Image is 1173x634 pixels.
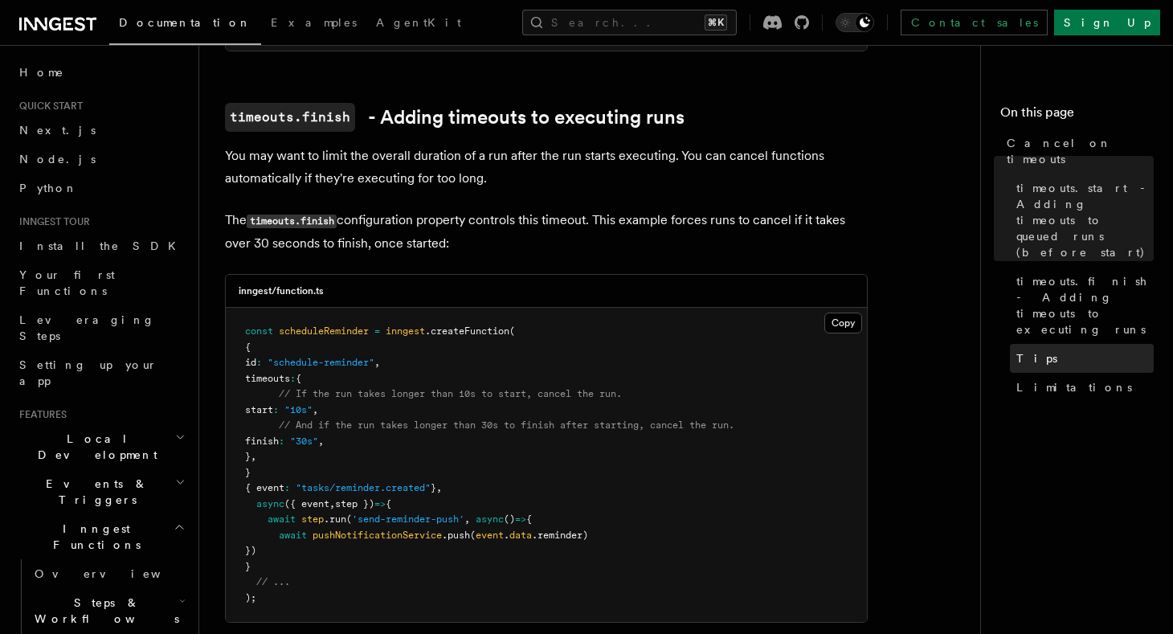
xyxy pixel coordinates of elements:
[13,174,189,202] a: Python
[225,103,355,132] code: timeouts.finish
[13,424,189,469] button: Local Development
[509,530,532,541] span: data
[273,404,279,415] span: :
[268,357,374,368] span: "schedule-reminder"
[352,513,464,525] span: 'send-reminder-push'
[109,5,261,45] a: Documentation
[13,514,189,559] button: Inngest Functions
[470,530,476,541] span: (
[245,451,251,462] span: }
[19,153,96,166] span: Node.js
[247,215,337,228] code: timeouts.finish
[13,215,90,228] span: Inngest tour
[329,498,335,509] span: ,
[245,592,256,603] span: );
[251,451,256,462] span: ,
[268,513,296,525] span: await
[509,325,515,337] span: (
[279,436,284,447] span: :
[1016,379,1132,395] span: Limitations
[476,530,504,541] span: event
[324,513,346,525] span: .run
[366,5,471,43] a: AgentKit
[1010,267,1154,344] a: timeouts.finish - Adding timeouts to executing runs
[346,513,352,525] span: (
[901,10,1048,35] a: Contact sales
[19,239,186,252] span: Install the SDK
[245,561,251,572] span: }
[279,419,734,431] span: // And if the run takes longer than 30s to finish after starting, cancel the run.
[13,58,189,87] a: Home
[19,313,155,342] span: Leveraging Steps
[19,64,64,80] span: Home
[13,521,174,553] span: Inngest Functions
[532,530,588,541] span: .reminder)
[1000,103,1154,129] h4: On this page
[1000,129,1154,174] a: Cancel on timeouts
[705,14,727,31] kbd: ⌘K
[13,350,189,395] a: Setting up your app
[1054,10,1160,35] a: Sign Up
[313,404,318,415] span: ,
[28,595,179,627] span: Steps & Workflows
[1016,350,1057,366] span: Tips
[271,16,357,29] span: Examples
[245,467,251,478] span: }
[504,513,515,525] span: ()
[245,357,256,368] span: id
[284,404,313,415] span: "10s"
[13,305,189,350] a: Leveraging Steps
[504,530,509,541] span: .
[245,545,256,556] span: })
[256,357,262,368] span: :
[245,325,273,337] span: const
[19,182,78,194] span: Python
[290,436,318,447] span: "30s"
[13,469,189,514] button: Events & Triggers
[1010,373,1154,402] a: Limitations
[284,482,290,493] span: :
[279,325,369,337] span: scheduleReminder
[1010,174,1154,267] a: timeouts.start - Adding timeouts to queued runs (before start)
[28,559,189,588] a: Overview
[318,436,324,447] span: ,
[19,268,115,297] span: Your first Functions
[476,513,504,525] span: async
[13,145,189,174] a: Node.js
[290,373,296,384] span: :
[374,325,380,337] span: =
[13,431,175,463] span: Local Development
[374,357,380,368] span: ,
[225,145,868,190] p: You may want to limit the overall duration of a run after the run starts executing. You can cance...
[335,498,374,509] span: step })
[261,5,366,43] a: Examples
[1016,180,1154,260] span: timeouts.start - Adding timeouts to queued runs (before start)
[13,100,83,112] span: Quick start
[119,16,251,29] span: Documentation
[526,513,532,525] span: {
[225,209,868,255] p: The configuration property controls this timeout. This example forces runs to cancel if it takes ...
[245,404,273,415] span: start
[522,10,737,35] button: Search...⌘K
[515,513,526,525] span: =>
[284,498,329,509] span: ({ event
[19,124,96,137] span: Next.js
[386,498,391,509] span: {
[313,530,442,541] span: pushNotificationService
[279,530,307,541] span: await
[374,498,386,509] span: =>
[431,482,436,493] span: }
[464,513,470,525] span: ,
[256,576,290,587] span: // ...
[301,513,324,525] span: step
[245,342,251,353] span: {
[225,103,685,132] a: timeouts.finish- Adding timeouts to executing runs
[28,588,189,633] button: Steps & Workflows
[245,373,290,384] span: timeouts
[425,325,509,337] span: .createFunction
[245,436,279,447] span: finish
[436,482,442,493] span: ,
[13,476,175,508] span: Events & Triggers
[13,408,67,421] span: Features
[376,16,461,29] span: AgentKit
